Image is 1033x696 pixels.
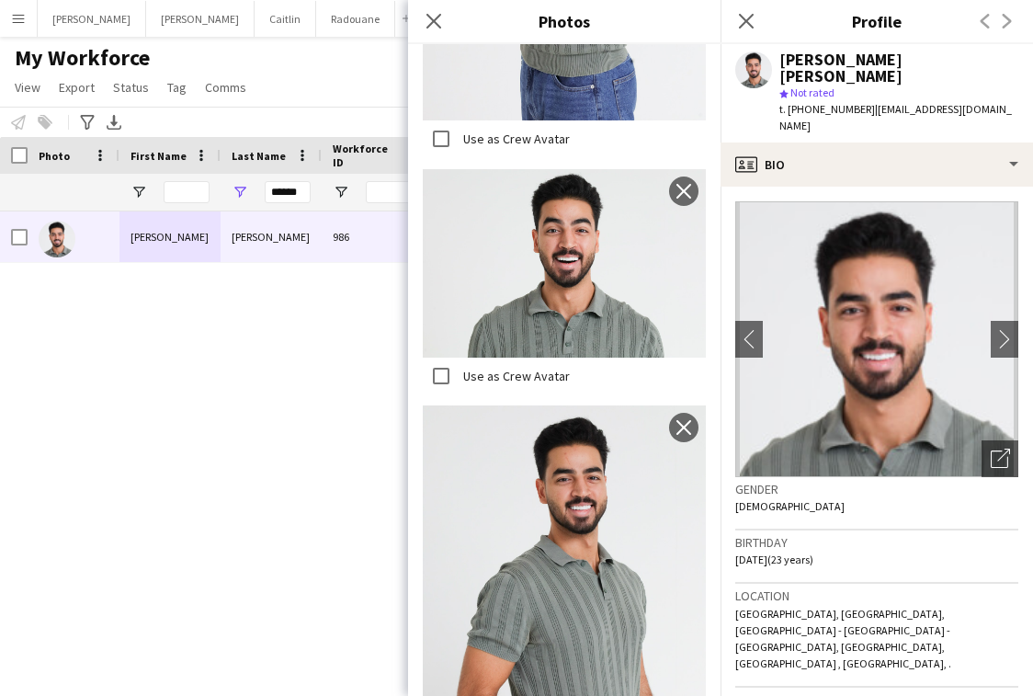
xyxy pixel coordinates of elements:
span: | [EMAIL_ADDRESS][DOMAIN_NAME] [779,102,1012,132]
button: Open Filter Menu [232,184,248,200]
label: Use as Crew Avatar [460,131,570,147]
span: View [15,79,40,96]
img: Crew photo 1074333 [423,169,706,358]
h3: Gender [735,481,1018,497]
a: Tag [160,75,194,99]
a: Comms [198,75,254,99]
app-action-btn: Advanced filters [76,111,98,133]
input: Last Name Filter Input [265,181,311,203]
div: Open photos pop-in [982,440,1018,477]
div: [PERSON_NAME] [221,211,322,262]
div: 986 [322,211,432,262]
span: [DEMOGRAPHIC_DATA] [735,499,845,513]
span: My Workforce [15,44,150,72]
button: Open Filter Menu [131,184,147,200]
div: [PERSON_NAME] [119,211,221,262]
span: t. [PHONE_NUMBER] [779,102,875,116]
button: Open Filter Menu [333,184,349,200]
img: Crew avatar or photo [735,201,1018,477]
button: [PERSON_NAME] [38,1,146,37]
input: Workforce ID Filter Input [366,181,421,203]
span: Not rated [790,86,834,99]
h3: Photos [408,9,721,33]
div: [PERSON_NAME] [PERSON_NAME] [779,51,1018,85]
h3: Birthday [735,534,1018,551]
span: Export [59,79,95,96]
span: Workforce ID [333,142,399,169]
app-action-btn: Export XLSX [103,111,125,133]
input: First Name Filter Input [164,181,210,203]
label: Use as Crew Avatar [460,368,570,384]
h3: Location [735,588,1018,604]
a: Status [106,75,156,99]
button: [PERSON_NAME] [146,1,255,37]
a: Export [51,75,102,99]
button: Caitlin [255,1,316,37]
span: Last Name [232,149,286,163]
img: Mohammad Abu Othman [39,221,75,257]
a: View [7,75,48,99]
span: Status [113,79,149,96]
button: Radouane [316,1,395,37]
div: Bio [721,143,1033,187]
span: [GEOGRAPHIC_DATA], [GEOGRAPHIC_DATA],[GEOGRAPHIC_DATA] - [GEOGRAPHIC_DATA] - [GEOGRAPHIC_DATA], [... [735,607,951,671]
h3: Profile [721,9,1033,33]
span: Comms [205,79,246,96]
span: Tag [167,79,187,96]
span: First Name [131,149,187,163]
span: [DATE] (23 years) [735,553,813,566]
span: Photo [39,149,70,163]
